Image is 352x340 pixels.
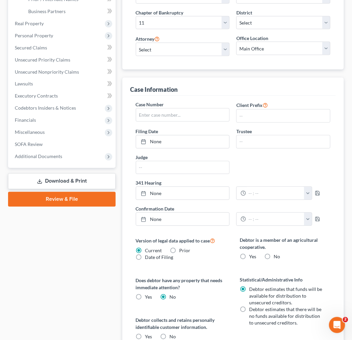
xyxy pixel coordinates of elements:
[136,237,227,245] label: Version of legal data applied to case
[136,9,184,16] label: Chapter of Bankruptcy
[274,254,280,260] span: No
[15,69,79,75] span: Unsecured Nonpriority Claims
[236,101,268,109] label: Client Prefix
[15,33,53,38] span: Personal Property
[249,287,322,306] span: Debtor estimates that funds will be available for distribution to unsecured creditors.
[132,180,334,187] label: 341 Hearing
[132,205,334,213] label: Confirmation Date
[15,57,70,63] span: Unsecured Priority Claims
[236,35,268,42] label: Office Location
[15,105,76,111] span: Codebtors Insiders & Notices
[329,317,345,333] iframe: Intercom live chat
[136,213,230,226] a: None
[130,86,178,94] div: Case Information
[249,254,256,260] span: Yes
[246,213,304,226] input: -- : --
[145,255,173,260] span: Date of Filing
[23,5,116,17] a: Business Partners
[28,8,66,14] span: Business Partners
[15,154,62,159] span: Additional Documents
[236,128,252,135] label: Trustee
[136,154,148,161] label: Judge
[9,42,116,54] a: Secured Claims
[15,117,36,123] span: Financials
[9,54,116,66] a: Unsecured Priority Claims
[136,136,230,148] a: None
[15,81,33,87] span: Lawsuits
[9,90,116,102] a: Executory Contracts
[136,161,230,174] input: --
[236,9,252,16] label: District
[237,110,330,122] input: --
[9,139,116,151] a: SOFA Review
[249,307,321,326] span: Debtor estimates that there will be no funds available for distribution to unsecured creditors.
[170,294,176,300] span: No
[343,317,348,323] span: 2
[170,334,176,340] span: No
[145,334,152,340] span: Yes
[240,237,330,251] label: Debtor is a member of an agricultural cooperative.
[9,66,116,78] a: Unsecured Nonpriority Claims
[246,187,304,200] input: -- : --
[237,136,330,148] input: --
[136,128,158,135] label: Filing Date
[240,276,330,284] label: Statistical/Administrative Info
[8,192,116,207] a: Review & File
[136,109,230,121] input: Enter case number...
[15,93,58,99] span: Executory Contracts
[15,129,45,135] span: Miscellaneous
[15,21,44,26] span: Real Property
[145,248,162,254] span: Current
[8,174,116,189] a: Download & Print
[136,277,227,291] label: Does debtor have any property that needs immediate attention?
[136,187,230,200] a: None
[15,142,43,147] span: SOFA Review
[15,45,47,50] span: Secured Claims
[136,317,227,331] label: Debtor collects and retains personally identifiable customer information.
[9,78,116,90] a: Lawsuits
[180,248,191,254] span: Prior
[136,35,160,43] label: Attorney
[136,101,164,108] label: Case Number
[145,294,152,300] span: Yes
